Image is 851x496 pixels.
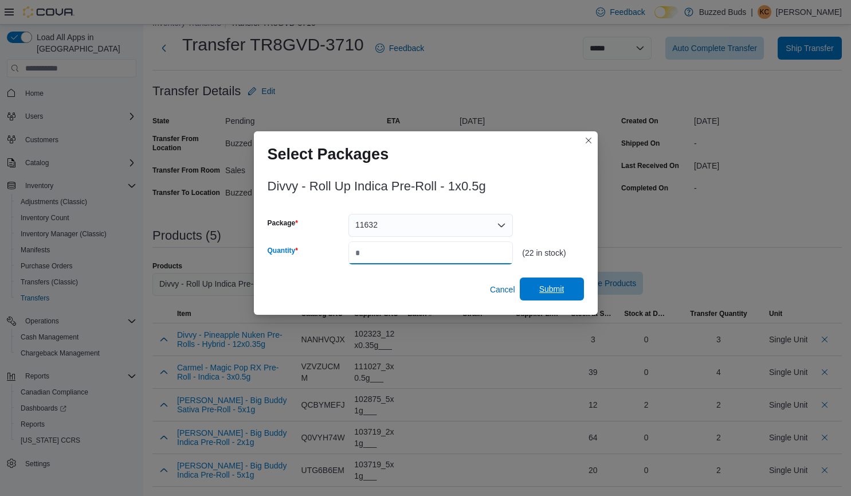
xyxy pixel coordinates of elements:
span: Cancel [490,284,515,295]
h3: Divvy - Roll Up Indica Pre-Roll - 1x0.5g [268,179,486,193]
button: Open list of options [497,221,506,230]
span: Submit [539,283,564,295]
button: Submit [520,278,584,300]
label: Quantity [268,246,298,255]
h1: Select Packages [268,145,389,163]
div: (22 in stock) [522,248,583,257]
button: Closes this modal window [582,134,595,147]
label: Package [268,218,298,228]
span: 11632 [355,218,378,232]
button: Cancel [485,278,520,301]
